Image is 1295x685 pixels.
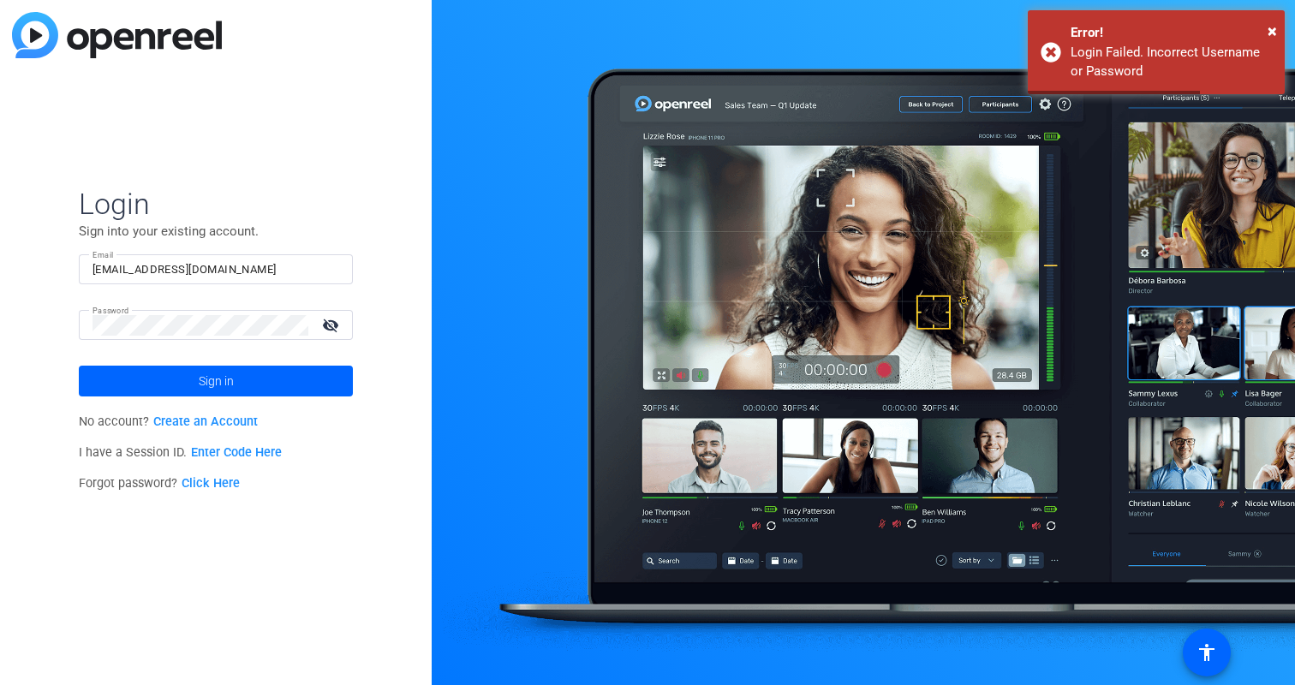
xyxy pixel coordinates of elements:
span: Login [79,186,353,222]
span: I have a Session ID. [79,445,282,460]
a: Create an Account [153,414,258,429]
span: Forgot password? [79,476,240,491]
button: Sign in [79,366,353,396]
mat-icon: accessibility [1197,642,1217,663]
a: Click Here [182,476,240,491]
span: × [1268,21,1277,41]
span: No account? [79,414,258,429]
mat-label: Email [92,250,114,259]
p: Sign into your existing account. [79,222,353,241]
mat-icon: visibility_off [312,313,353,337]
mat-label: Password [92,306,129,315]
div: Error! [1071,23,1272,43]
button: Close [1268,18,1277,44]
span: Sign in [199,360,234,402]
img: blue-gradient.svg [12,12,222,58]
div: Login Failed. Incorrect Username or Password [1071,43,1272,81]
a: Enter Code Here [191,445,282,460]
input: Enter Email Address [92,259,339,280]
